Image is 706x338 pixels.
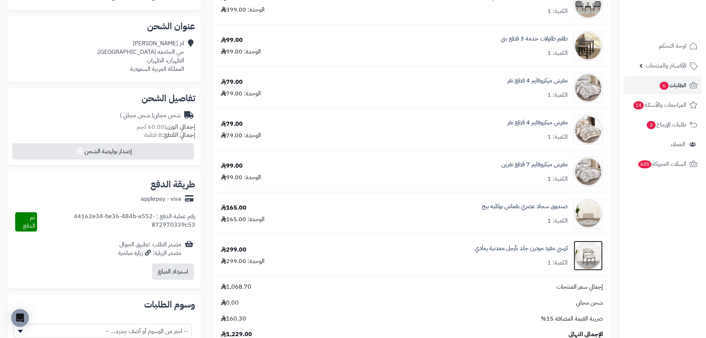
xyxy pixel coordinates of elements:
[141,195,181,203] div: applepay - visa
[557,283,603,291] span: إجمالي سعر المنتجات
[501,35,568,43] a: طقم طاولات خدمة 3 قطع بني
[221,315,246,323] span: 160.30
[547,7,568,16] div: الكمية: 1
[547,259,568,267] div: الكمية: 1
[221,36,243,45] div: 99.00
[13,94,195,103] h2: تفاصيل الشحن
[574,199,603,229] img: 1753259984-1-90x90.jpg
[221,120,243,128] div: 79.00
[221,162,243,170] div: 99.00
[574,73,603,103] img: 1752754070-1-90x90.jpg
[13,22,195,31] h2: عنوان الشحن
[162,131,195,140] strong: إجمالي القطع:
[13,324,192,338] span: -- اختر من الوسوم أو أضف جديد... --
[501,160,568,169] a: مفرش ميكروفايبر 7 قطع نفرين
[547,175,568,183] div: الكمية: 1
[624,96,702,114] a: المراجعات والأسئلة14
[120,111,153,120] span: ( شحن مجاني )
[118,240,181,257] div: مصدر الطلب :تطبيق الجوال
[97,39,184,73] div: ام [PERSON_NAME] حي الجامعه [GEOGRAPHIC_DATA]، الظهران، الظهران المملكة العربية السعودية
[221,131,261,140] div: الوحدة: 79.00
[221,173,261,182] div: الوحدة: 99.00
[633,100,686,110] span: المراجعات والأسئلة
[624,76,702,94] a: الطلبات6
[164,122,195,131] strong: إجمالي الوزن:
[659,41,686,51] span: لوحة التحكم
[221,6,265,14] div: الوحدة: 399.00
[221,246,246,254] div: 299.00
[637,159,686,169] span: السلات المتروكة
[574,241,603,270] img: 1757830369-1-90x90.jpg
[118,249,181,257] div: مصدر الزيارة: زيارة مباشرة
[221,299,239,307] span: 0.00
[152,263,194,280] button: استرداد المبلغ
[624,116,702,134] a: طلبات الإرجاع3
[120,111,180,120] div: شحن مجاني
[221,283,251,291] span: 1,068.70
[541,315,603,323] span: ضريبة القيمة المضافة 15%
[547,133,568,141] div: الكمية: 1
[221,78,243,86] div: 79.00
[656,20,699,36] img: logo-2.png
[624,135,702,153] a: العملاء
[475,244,568,253] a: كرسي مفرد مودرن جلد بأرجل معدنية رمادي
[150,180,195,189] h2: طريقة الدفع
[638,160,652,168] span: 635
[221,257,265,266] div: الوحدة: 299.00
[11,309,29,327] div: Open Intercom Messenger
[574,157,603,187] img: 1752908738-1-90x90.jpg
[221,89,261,98] div: الوحدة: 79.00
[13,300,195,309] h2: وسوم الطلبات
[12,143,194,160] button: إصدار بوليصة الشحن
[482,202,568,211] a: صندوق سجاد عصري بقماش بوكليه بيج
[646,60,686,71] span: الأقسام والمنتجات
[221,204,246,212] div: 165.00
[646,119,686,130] span: طلبات الإرجاع
[507,76,568,85] a: مفرش ميكروفايبر 4 قطع نفر
[660,82,669,90] span: 6
[144,131,195,140] small: 8 قطعة
[574,31,603,61] img: 1750159787-1-90x90.jpg
[647,121,656,129] span: 3
[221,215,265,224] div: الوحدة: 165.00
[659,80,686,91] span: الطلبات
[547,49,568,58] div: الكمية: 1
[671,139,685,150] span: العملاء
[547,91,568,99] div: الكمية: 1
[137,122,195,131] small: 60.00 كجم
[633,101,644,109] span: 14
[547,217,568,225] div: الكمية: 1
[507,118,568,127] a: مفرش ميكروفايبر 4 قطع نفر
[574,115,603,145] img: 1752753754-1-90x90.jpg
[624,155,702,173] a: السلات المتروكة635
[37,212,195,232] div: رقم عملية الدفع : 44162e34-be36-484b-a552-872970339c53
[624,37,702,55] a: لوحة التحكم
[221,47,261,56] div: الوحدة: 99.00
[23,213,35,230] span: تم الدفع
[576,299,603,307] span: شحن مجاني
